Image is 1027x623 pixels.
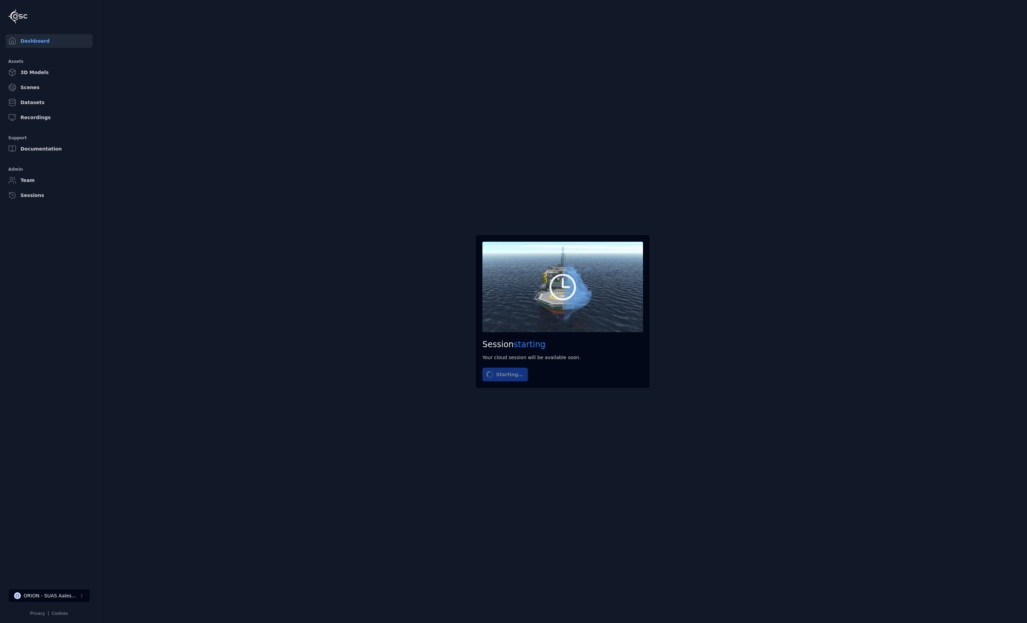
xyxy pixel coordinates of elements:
[5,34,93,48] a: Dashboard
[482,368,528,381] button: Starting…
[5,142,93,156] a: Documentation
[8,134,90,142] div: Support
[8,165,90,173] div: Admin
[5,96,93,109] a: Datasets
[482,354,643,361] div: Your cloud session will be available soon.
[8,589,90,603] button: Select a workspace
[24,592,79,599] div: ORION - SUAS Aalesund
[5,66,93,79] a: 3D Models
[5,81,93,94] a: Scenes
[482,339,643,350] h2: Session
[5,188,93,202] a: Sessions
[514,340,546,349] span: starting
[52,611,68,616] a: Cookies
[48,611,49,616] span: |
[14,592,21,599] div: O
[30,611,45,616] a: Privacy
[8,57,90,66] div: Assets
[5,111,93,124] a: Recordings
[8,9,27,24] img: Logo
[5,173,93,187] a: Team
